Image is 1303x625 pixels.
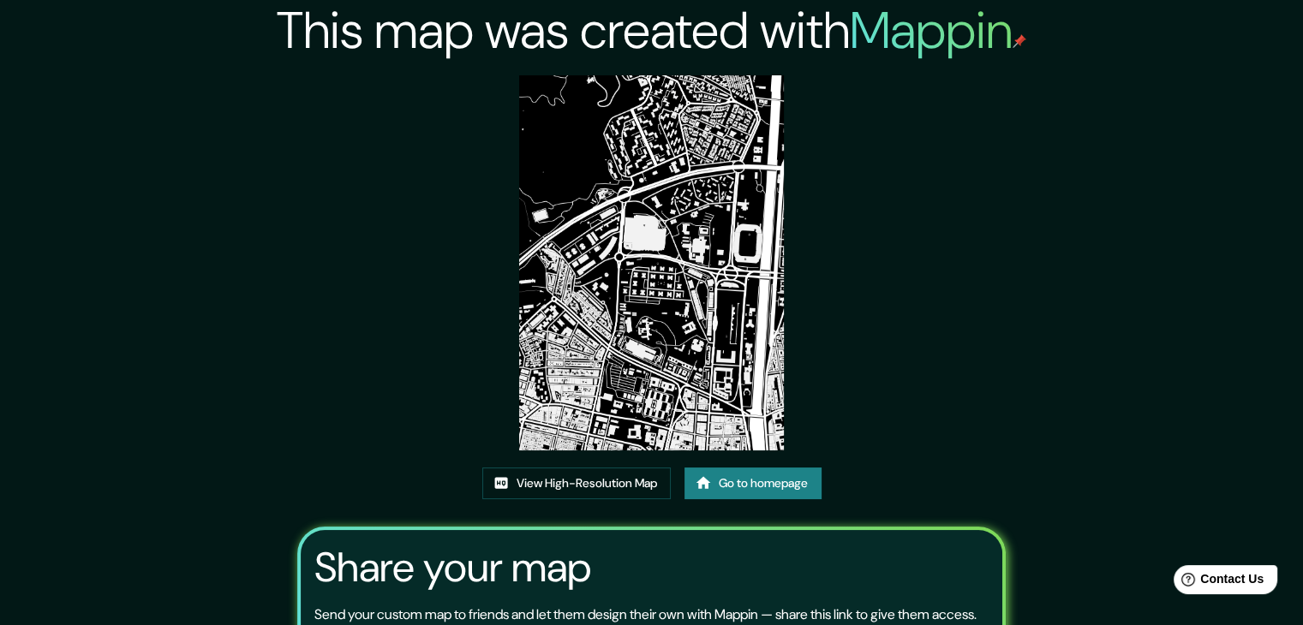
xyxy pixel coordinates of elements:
a: Go to homepage [684,467,822,499]
h3: Share your map [314,544,591,592]
img: created-map [519,75,785,450]
a: View High-Resolution Map [482,467,671,499]
p: Send your custom map to friends and let them design their own with Mappin — share this link to gi... [314,604,977,625]
img: mappin-pin [1013,34,1026,48]
iframe: Help widget launcher [1151,558,1284,606]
